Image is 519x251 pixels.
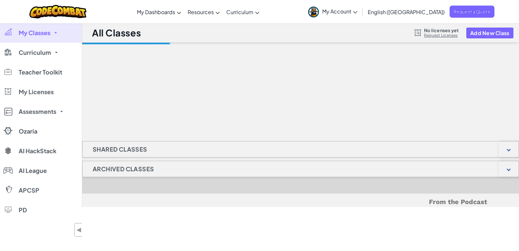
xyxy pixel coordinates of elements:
[226,9,253,15] span: Curriculum
[305,1,361,22] a: My Account
[19,168,47,174] span: AI League
[114,197,487,207] h5: From the Podcast
[19,69,62,75] span: Teacher Toolkit
[466,28,513,38] button: Add New Class
[308,7,319,17] img: avatar
[364,3,448,21] a: English ([GEOGRAPHIC_DATA])
[76,225,82,235] span: ◀
[83,141,158,157] h1: Shared Classes
[184,3,223,21] a: Resources
[19,128,37,134] span: Ozaria
[29,5,87,18] img: CodeCombat logo
[19,50,51,55] span: Curriculum
[450,6,494,18] a: Request a Quote
[19,109,56,115] span: Assessments
[92,27,141,39] h1: All Classes
[188,9,214,15] span: Resources
[19,148,56,154] span: AI HackStack
[424,28,459,33] span: No licenses yet
[19,30,50,36] span: My Classes
[223,3,263,21] a: Curriculum
[134,3,184,21] a: My Dashboards
[368,9,445,15] span: English ([GEOGRAPHIC_DATA])
[19,89,54,95] span: My Licenses
[424,33,459,38] a: Request Licenses
[322,8,357,15] span: My Account
[137,9,175,15] span: My Dashboards
[83,161,164,177] h1: Archived Classes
